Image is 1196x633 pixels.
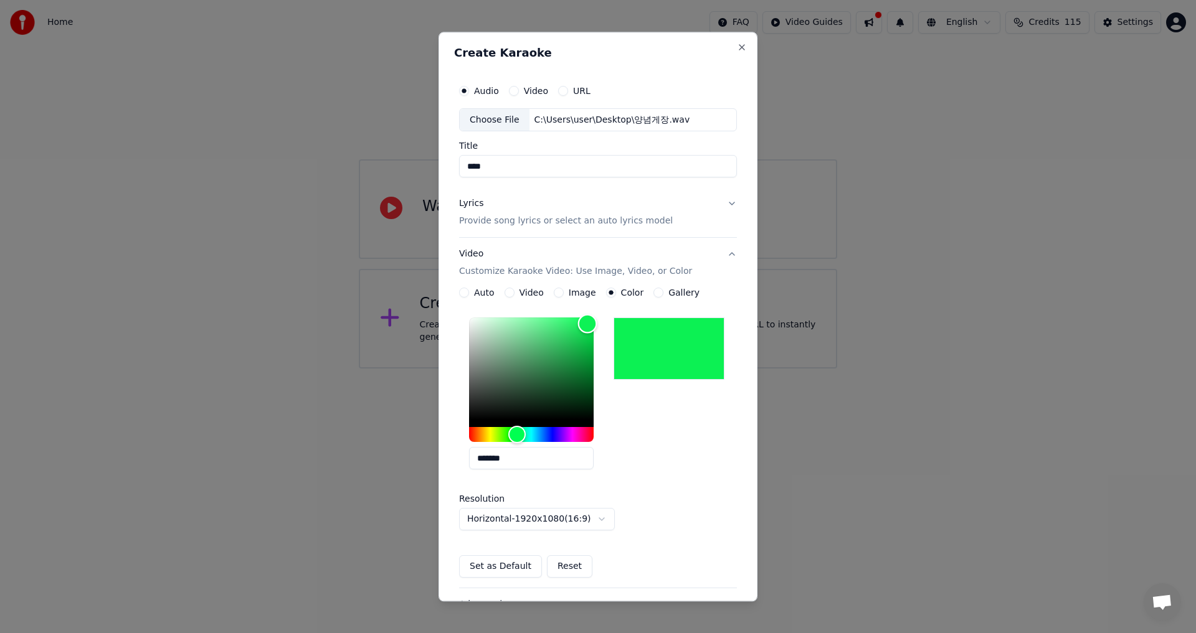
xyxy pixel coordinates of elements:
label: Video [520,289,544,298]
div: Hue [469,428,594,443]
div: Lyrics [459,198,483,210]
h2: Create Karaoke [454,47,742,59]
label: URL [573,87,591,95]
label: Video [524,87,548,95]
button: Reset [547,556,592,578]
div: Choose File [460,109,529,131]
label: Gallery [668,289,700,298]
label: Color [621,289,644,298]
div: Color [469,318,594,420]
button: Set as Default [459,556,542,578]
p: Customize Karaoke Video: Use Image, Video, or Color [459,266,692,278]
button: LyricsProvide song lyrics or select an auto lyrics model [459,188,737,238]
div: C:\Users\user\Desktop\양념게장.wav [529,114,695,126]
label: Resolution [459,495,584,504]
label: Auto [474,289,495,298]
p: Provide song lyrics or select an auto lyrics model [459,215,673,228]
label: Title [459,142,737,151]
button: Advanced [459,589,737,621]
label: Image [569,289,596,298]
label: Audio [474,87,499,95]
button: VideoCustomize Karaoke Video: Use Image, Video, or Color [459,238,737,288]
div: VideoCustomize Karaoke Video: Use Image, Video, or Color [459,288,737,588]
div: Video [459,248,692,278]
